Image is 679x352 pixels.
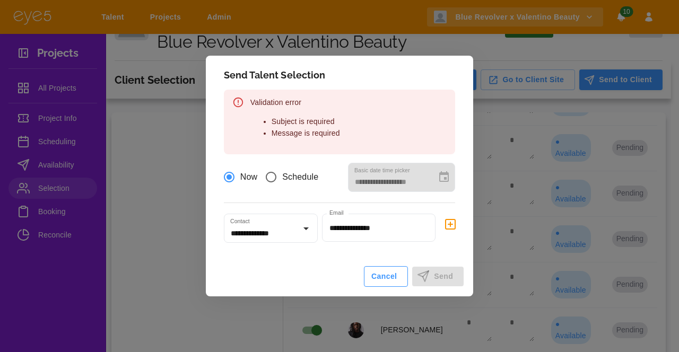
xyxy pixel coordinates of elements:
[354,166,410,174] label: Basic date time picker
[364,266,408,287] button: Cancel
[230,217,250,225] label: Contact
[329,209,344,217] label: Email
[272,116,340,128] li: Subject is required
[299,221,314,236] button: Open
[440,214,461,235] button: delete
[211,61,468,90] h2: Send Talent Selection
[272,128,340,139] li: Message is required
[250,93,340,151] div: Validation error
[282,171,318,183] span: Schedule
[240,171,257,183] span: Now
